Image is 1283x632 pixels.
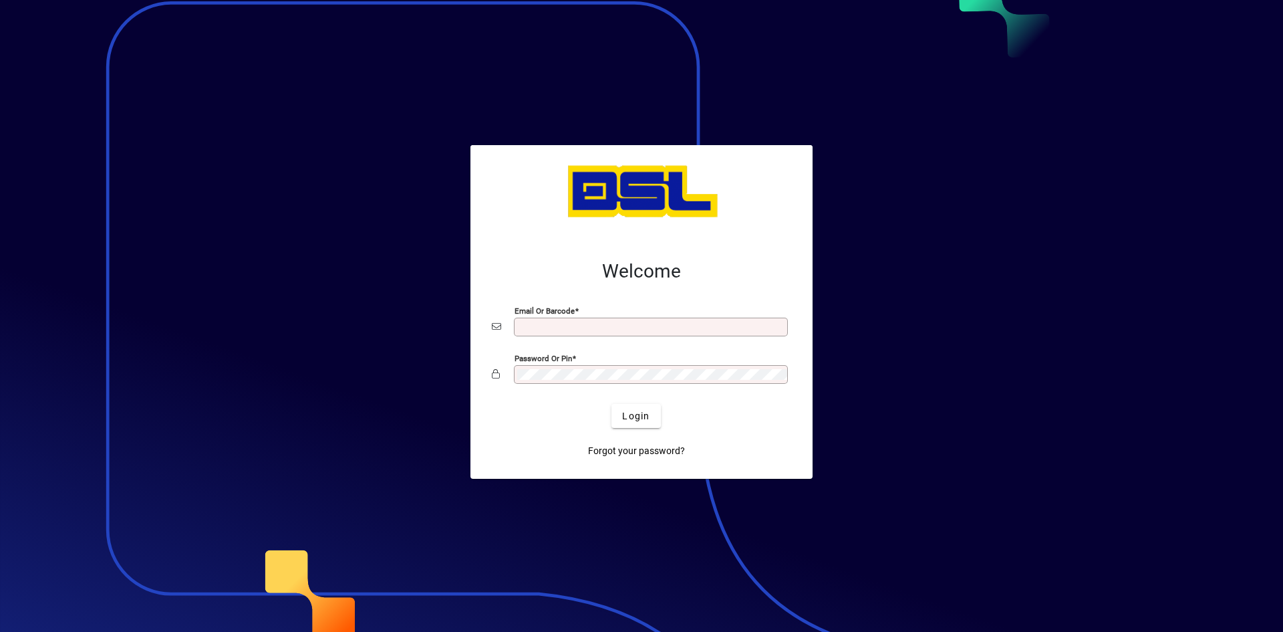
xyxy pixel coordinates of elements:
[515,306,575,316] mat-label: Email or Barcode
[588,444,685,458] span: Forgot your password?
[583,439,690,463] a: Forgot your password?
[622,409,650,423] span: Login
[515,354,572,363] mat-label: Password or Pin
[611,404,660,428] button: Login
[492,260,791,283] h2: Welcome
